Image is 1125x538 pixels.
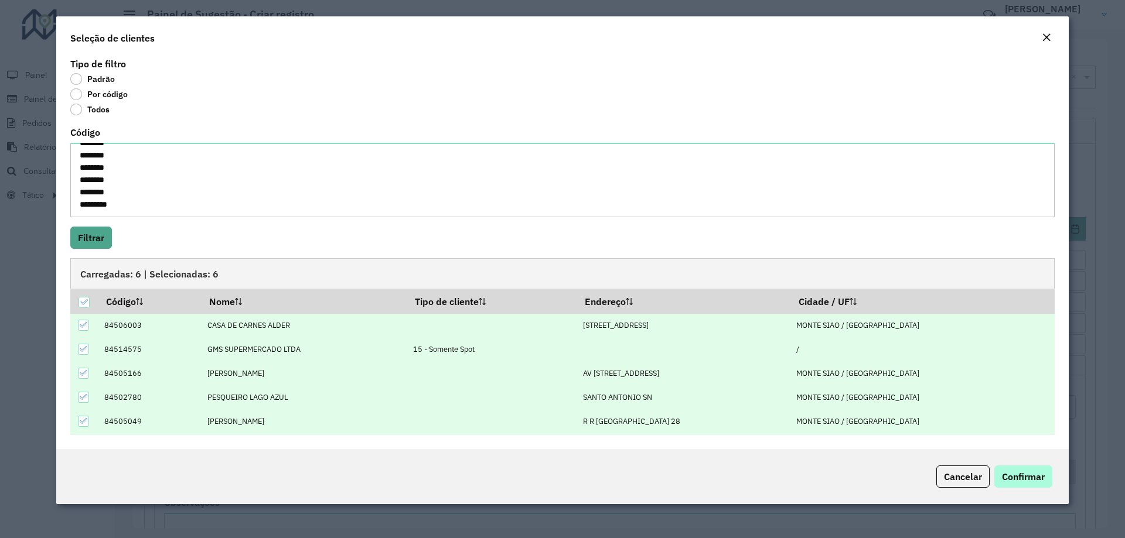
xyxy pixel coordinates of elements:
[70,227,112,249] button: Filtrar
[577,385,790,409] td: SANTO ANTONIO SN
[202,289,407,313] th: Nome
[577,289,790,313] th: Endereço
[936,465,990,488] button: Cancelar
[577,409,790,433] td: R R [GEOGRAPHIC_DATA] 28
[790,289,1055,313] th: Cidade / UF
[577,361,790,385] td: AV [STREET_ADDRESS]
[202,409,407,433] td: [PERSON_NAME]
[407,433,577,457] td: 23 - Trava
[98,409,201,433] td: 84505049
[790,361,1055,385] td: MONTE SIAO / [GEOGRAPHIC_DATA]
[98,385,201,409] td: 84502780
[577,433,790,457] td: R DO MERCADO 1019
[790,409,1055,433] td: MONTE SIAO / [GEOGRAPHIC_DATA]
[944,471,982,482] span: Cancelar
[202,361,407,385] td: [PERSON_NAME]
[1042,33,1051,42] em: Fechar
[577,314,790,338] td: [STREET_ADDRESS]
[98,289,201,313] th: Código
[202,337,407,361] td: GMS SUPERMERCADO LTDA
[70,57,126,71] label: Tipo de filtro
[1002,471,1045,482] span: Confirmar
[98,337,201,361] td: 84514575
[98,433,201,457] td: 84501066
[70,125,100,139] label: Código
[407,289,577,313] th: Tipo de cliente
[202,314,407,338] td: CASA DE CARNES ALDER
[70,73,115,85] label: Padrão
[790,433,1055,457] td: MONTE SIAO / [GEOGRAPHIC_DATA]
[407,337,577,361] td: 15 - Somente Spot
[98,314,201,338] td: 84506003
[70,104,110,115] label: Todos
[70,88,128,100] label: Por código
[1038,30,1055,46] button: Close
[790,337,1055,361] td: /
[202,385,407,409] td: PESQUEIRO LAGO AZUL
[70,31,155,45] h4: Seleção de clientes
[98,361,201,385] td: 84505166
[790,314,1055,338] td: MONTE SIAO / [GEOGRAPHIC_DATA]
[70,258,1055,289] div: Carregadas: 6 | Selecionadas: 6
[202,433,407,457] td: UNISUPER UNIAO SUPER
[790,385,1055,409] td: MONTE SIAO / [GEOGRAPHIC_DATA]
[994,465,1052,488] button: Confirmar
